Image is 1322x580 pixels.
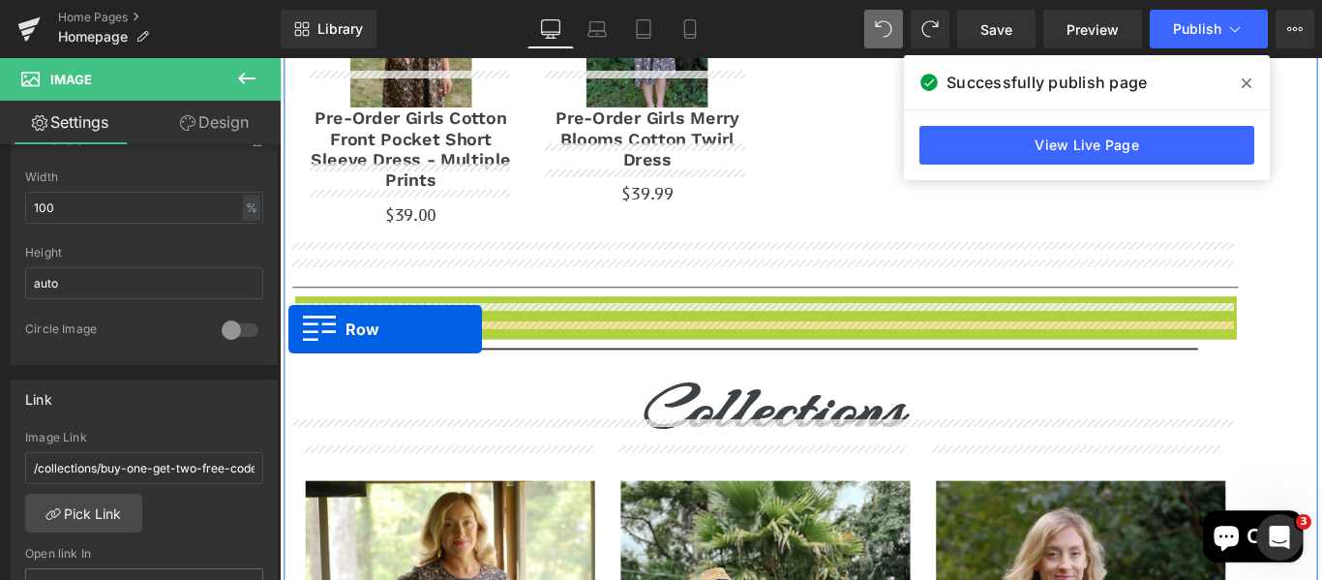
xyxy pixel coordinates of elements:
div: Circle Image [25,321,202,342]
input: https://your-shop.myshopify.com [25,452,263,484]
span: Preview [1067,19,1119,40]
div: Width [25,170,263,184]
button: Redo [911,10,949,48]
button: More [1276,10,1314,48]
a: Desktop [527,10,574,48]
span: Homepage [58,29,128,45]
span: Save [980,19,1012,40]
span: Library [317,20,363,38]
a: View Live Page [919,126,1254,165]
a: New Library [281,10,376,48]
a: Design [144,101,285,144]
span: Successfully publish page [946,71,1147,94]
a: Mobile [667,10,713,48]
a: Preview [1043,10,1142,48]
button: Undo [864,10,903,48]
span: Publish [1173,21,1221,37]
div: Height [25,246,263,259]
inbox-online-store-chat: Shopify online store chat [1032,508,1156,571]
iframe: Intercom live chat [1256,514,1303,561]
input: auto [25,267,263,299]
div: Open link In [25,547,263,561]
input: auto [25,192,263,224]
a: Pick Link [25,494,142,533]
div: Image Link [25,431,263,444]
div: Link [25,381,52,408]
a: Pre-Order Girls Merry Blooms Cotton Twirl Dress [300,56,527,126]
span: 3 [1296,514,1311,530]
a: Home Pages [58,10,281,25]
h1: Collections [15,338,1077,447]
a: Pre-Order Girls Cotton Front Pocket Short Sleeve Dress - Multiple Prints [34,56,261,149]
div: % [243,195,260,221]
span: Image [50,72,92,87]
span: $39.00 [118,161,176,190]
a: Laptop [574,10,620,48]
a: Tablet [620,10,667,48]
button: Publish [1150,10,1268,48]
span: $39.99 [384,137,442,167]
